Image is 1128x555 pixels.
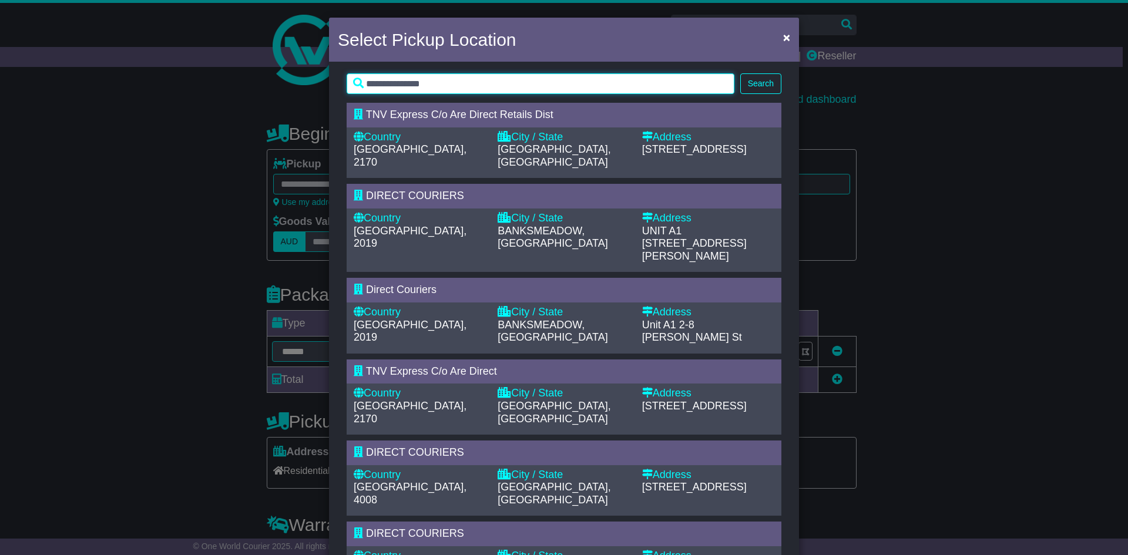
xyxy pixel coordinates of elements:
[642,237,747,262] span: [STREET_ADDRESS][PERSON_NAME]
[498,225,607,250] span: BANKSMEADOW, [GEOGRAPHIC_DATA]
[498,400,610,425] span: [GEOGRAPHIC_DATA], [GEOGRAPHIC_DATA]
[354,131,486,144] div: Country
[642,143,747,155] span: [STREET_ADDRESS]
[354,319,466,344] span: [GEOGRAPHIC_DATA], 2019
[777,25,796,49] button: Close
[642,331,742,343] span: [PERSON_NAME] St
[498,212,630,225] div: City / State
[498,387,630,400] div: City / State
[642,225,682,237] span: UNIT A1
[498,306,630,319] div: City / State
[498,143,610,168] span: [GEOGRAPHIC_DATA], [GEOGRAPHIC_DATA]
[354,306,486,319] div: Country
[642,481,747,493] span: [STREET_ADDRESS]
[366,190,464,201] span: DIRECT COURIERS
[354,143,466,168] span: [GEOGRAPHIC_DATA], 2170
[642,319,694,331] span: Unit A1 2-8
[338,26,516,53] h4: Select Pickup Location
[740,73,781,94] button: Search
[366,365,497,377] span: TNV Express C/o Are Direct
[783,31,790,44] span: ×
[366,284,437,295] span: Direct Couriers
[642,131,774,144] div: Address
[498,481,610,506] span: [GEOGRAPHIC_DATA], [GEOGRAPHIC_DATA]
[642,387,774,400] div: Address
[498,319,607,344] span: BANKSMEADOW, [GEOGRAPHIC_DATA]
[366,446,464,458] span: DIRECT COURIERS
[498,469,630,482] div: City / State
[354,387,486,400] div: Country
[366,527,464,539] span: DIRECT COURIERS
[354,212,486,225] div: Country
[642,400,747,412] span: [STREET_ADDRESS]
[354,225,466,250] span: [GEOGRAPHIC_DATA], 2019
[354,400,466,425] span: [GEOGRAPHIC_DATA], 2170
[642,212,774,225] div: Address
[366,109,553,120] span: TNV Express C/o Are Direct Retails Dist
[354,469,486,482] div: Country
[642,469,774,482] div: Address
[642,306,774,319] div: Address
[498,131,630,144] div: City / State
[354,481,466,506] span: [GEOGRAPHIC_DATA], 4008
